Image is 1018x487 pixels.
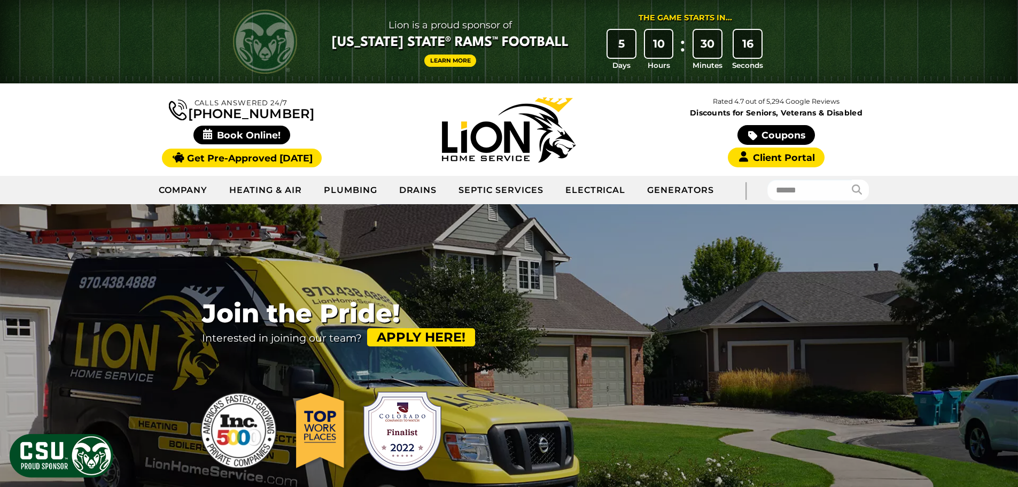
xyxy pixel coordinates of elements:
span: Book Online! [193,126,290,144]
a: Company [148,177,219,204]
a: Plumbing [313,177,388,204]
a: Apply Here! [367,328,475,346]
img: Ranked on Inc 5000 [197,389,282,474]
img: CSU Rams logo [233,10,297,74]
div: The Game Starts in... [639,12,732,24]
a: Learn More [424,55,477,67]
p: Interested in joining our team? [202,328,475,346]
div: 16 [734,30,761,58]
img: Top WorkPlaces [292,389,351,474]
div: : [677,30,688,71]
a: Generators [636,177,725,204]
div: 10 [645,30,673,58]
span: [US_STATE] State® Rams™ Football [332,34,569,52]
span: Seconds [732,60,763,71]
a: Heating & Air [219,177,313,204]
a: Client Portal [728,148,824,167]
span: Discounts for Seniors, Veterans & Disabled [645,109,908,117]
span: Minutes [693,60,722,71]
a: Get Pre-Approved [DATE] [162,149,322,167]
p: Rated 4.7 out of 5,294 Google Reviews [642,96,910,107]
span: Join the Pride! [202,299,475,328]
a: Septic Services [448,177,554,204]
div: 30 [694,30,721,58]
a: [PHONE_NUMBER] [169,97,314,120]
img: CSU Sponsor Badge [8,432,115,479]
span: Hours [648,60,670,71]
img: Lion Home Service [442,97,576,163]
span: Days [612,60,631,71]
span: Lion is a proud sponsor of [332,17,569,34]
a: Electrical [555,177,637,204]
img: Colorado Companies to Watch Finalist 2022 [360,389,445,474]
div: 5 [608,30,635,58]
a: Drains [388,177,448,204]
a: Coupons [737,125,814,145]
div: | [725,176,767,204]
